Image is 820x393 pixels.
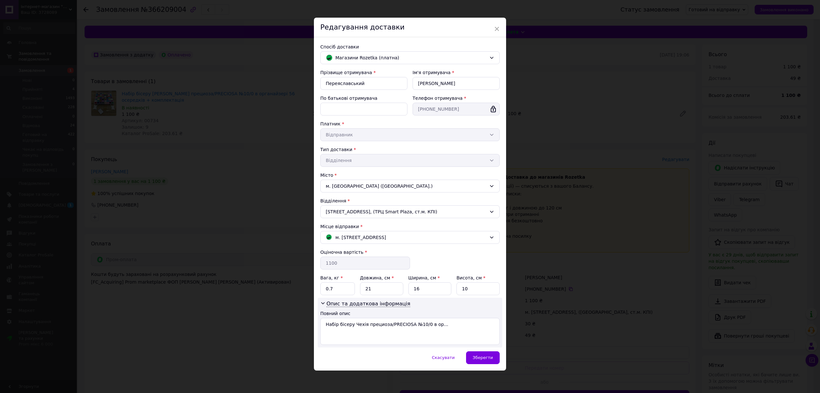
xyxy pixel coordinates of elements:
[314,18,506,37] div: Редагування доставки
[320,121,500,127] div: Платник
[320,250,363,255] label: Оціночна вартість
[320,198,500,204] div: Відділення
[320,311,350,316] label: Повний опис
[326,301,410,307] span: Опис та додаткова інформація
[320,275,343,280] label: Вага, кг
[320,44,500,50] div: Спосіб доставки
[320,96,377,101] label: По батькові отримувача
[473,355,493,360] span: Зберегти
[320,70,372,75] label: Прізвище отримувача
[335,234,386,241] span: м. [STREET_ADDRESS]
[320,223,500,230] div: Місце відправки
[320,180,500,192] div: м. [GEOGRAPHIC_DATA] ([GEOGRAPHIC_DATA].)
[413,103,500,115] input: +380
[320,205,500,218] div: [STREET_ADDRESS], (ТРЦ Smart Plaza, ст.м. КПІ)
[456,275,485,280] label: Висота, см
[408,275,440,280] label: Ширина, см
[320,146,500,153] div: Тип доставки
[335,54,487,61] span: Магазини Rozetka (платна)
[432,355,455,360] span: Скасувати
[320,172,500,178] div: Місто
[320,318,500,345] textarea: Набір бісеру Чехія прециоза/PRECIOSA №10/0 в ор...
[413,70,451,75] label: Ім'я отримувача
[413,96,463,101] label: Телефон отримувача
[494,23,500,34] span: ×
[360,275,394,280] label: Довжина, см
